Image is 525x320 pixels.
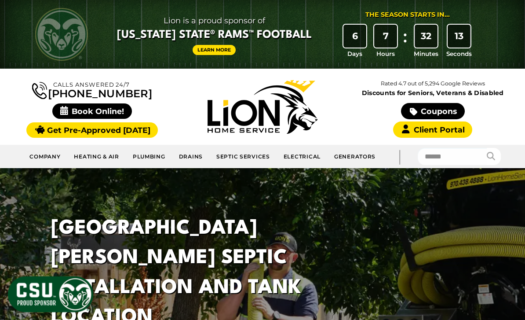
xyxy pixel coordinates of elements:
a: Drains [172,148,210,165]
span: Discounts for Seniors, Veterans & Disabled [350,90,516,96]
span: Hours [376,49,395,58]
a: Get Pre-Approved [DATE] [26,122,158,138]
img: Lion Home Service [208,80,317,134]
div: 13 [448,25,470,48]
span: Lion is a proud sponsor of [117,14,312,28]
span: Minutes [414,49,438,58]
a: Coupons [401,103,464,119]
a: Client Portal [393,121,472,138]
a: [PHONE_NUMBER] [32,80,152,99]
img: CSU Rams logo [35,8,88,61]
div: 32 [415,25,437,48]
span: Seconds [446,49,472,58]
div: 6 [343,25,366,48]
img: CSU Sponsor Badge [7,275,95,313]
a: Generators [328,148,382,165]
div: The Season Starts in... [365,10,450,20]
a: Septic Services [210,148,277,165]
div: 7 [374,25,397,48]
span: [US_STATE] State® Rams™ Football [117,28,312,43]
span: Book Online! [52,103,132,119]
a: Plumbing [126,148,172,165]
a: Learn More [193,45,236,55]
a: Electrical [277,148,328,165]
a: Company [23,148,67,165]
p: Rated 4.7 out of 5,294 Google Reviews [348,79,518,88]
div: : [401,25,410,59]
a: Heating & Air [67,148,126,165]
span: Days [347,49,362,58]
div: | [382,145,417,168]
